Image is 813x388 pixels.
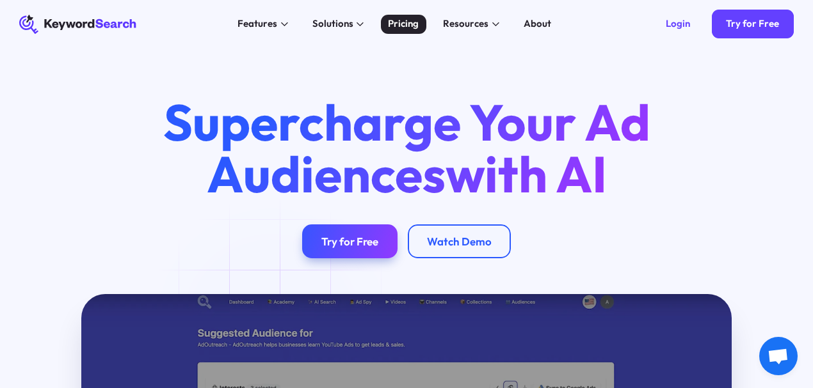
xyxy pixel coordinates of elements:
[141,97,672,201] h1: Supercharge Your Ad Audiences
[446,142,607,206] span: with AI
[651,10,704,38] a: Login
[427,235,492,248] div: Watch Demo
[524,17,551,31] div: About
[516,15,558,34] a: About
[312,17,353,31] div: Solutions
[666,18,690,30] div: Login
[443,17,488,31] div: Resources
[726,18,779,30] div: Try for Free
[759,337,798,375] a: Open chat
[388,17,419,31] div: Pricing
[381,15,426,34] a: Pricing
[712,10,794,38] a: Try for Free
[321,235,378,248] div: Try for Free
[237,17,277,31] div: Features
[302,224,398,258] a: Try for Free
